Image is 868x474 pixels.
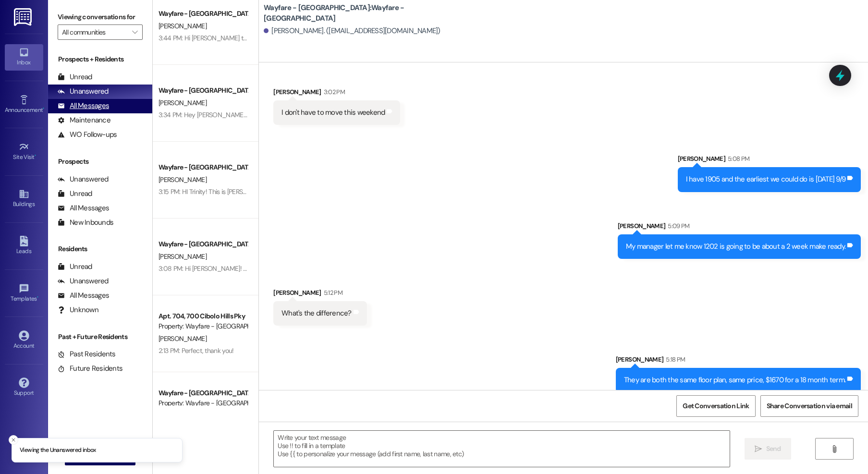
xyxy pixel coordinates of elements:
div: What's the difference? [281,308,352,318]
div: Wayfare - [GEOGRAPHIC_DATA] [159,162,247,172]
a: Buildings [5,186,43,212]
div: Unanswered [58,174,109,184]
div: Apt. 704, 700 Cibolo Hills Pky [159,311,247,321]
div: [PERSON_NAME] [273,288,367,301]
div: WO Follow-ups [58,130,117,140]
div: Unread [58,72,92,82]
div: Wayfare - [GEOGRAPHIC_DATA] [159,85,247,96]
i:  [755,445,762,453]
div: 3:34 PM: Hey [PERSON_NAME]. Thanks for checking in. I ended up going another route regarding my m... [159,110,606,119]
div: [PERSON_NAME] [273,87,400,100]
a: Support [5,375,43,401]
button: Get Conversation Link [676,395,755,417]
div: Residents [48,244,152,254]
div: 3:08 PM: Hi [PERSON_NAME]! Just following up again. Are you still interested in our Wayfare Commu... [159,264,450,273]
button: Send [745,438,791,460]
div: Property: Wayfare - [GEOGRAPHIC_DATA] [159,321,247,331]
div: [PERSON_NAME] [616,354,861,368]
div: I have 1905 and the earliest we could do is [DATE] 9/9 [686,174,846,184]
div: Unanswered [58,86,109,97]
span: • [35,152,36,159]
div: Property: Wayfare - [GEOGRAPHIC_DATA] [159,398,247,408]
div: 5:09 PM [665,221,689,231]
div: 3:44 PM: Hi [PERSON_NAME] thanks for following up I settled on another place [159,34,377,42]
span: Send [766,444,781,454]
div: Wayfare - [GEOGRAPHIC_DATA] [159,388,247,398]
div: 5:18 PM [663,354,685,365]
div: 3:15 PM: HI Trinity! This is [PERSON_NAME] again. I just wanted to check in again and see how thi... [159,187,465,196]
i:  [831,445,838,453]
a: Templates • [5,280,43,306]
div: All Messages [58,203,109,213]
i:  [132,28,137,36]
input: All communities [62,24,127,40]
label: Viewing conversations for [58,10,143,24]
div: All Messages [58,101,109,111]
a: Account [5,328,43,353]
div: Past + Future Residents [48,332,152,342]
div: Unread [58,262,92,272]
div: Wayfare - [GEOGRAPHIC_DATA] [159,9,247,19]
a: Site Visit • [5,139,43,165]
span: • [43,105,44,112]
img: ResiDesk Logo [14,8,34,26]
div: I don't have to move this weekend [281,108,385,118]
div: [PERSON_NAME] [618,221,861,234]
div: They are both the same floor plan, same price, $1670 for a 18 month term. [624,375,845,385]
span: [PERSON_NAME] [159,22,207,30]
div: Wayfare - [GEOGRAPHIC_DATA] [159,239,247,249]
div: 5:08 PM [725,154,749,164]
div: Maintenance [58,115,110,125]
div: Prospects + Residents [48,54,152,64]
div: All Messages [58,291,109,301]
a: Leads [5,233,43,259]
div: [PERSON_NAME] [678,154,861,167]
button: Close toast [9,435,18,445]
div: New Inbounds [58,218,113,228]
div: [PERSON_NAME]. ([EMAIL_ADDRESS][DOMAIN_NAME]) [264,26,440,36]
span: Get Conversation Link [683,401,749,411]
div: My manager let me know 1202 is going to be about a 2 week make ready. [626,242,845,252]
span: [PERSON_NAME] [159,175,207,184]
div: Past Residents [58,349,116,359]
div: 5:12 PM [321,288,342,298]
span: • [37,294,38,301]
div: 3:02 PM [321,87,345,97]
div: Unanswered [58,276,109,286]
span: [PERSON_NAME] [159,334,207,343]
div: Unread [58,189,92,199]
span: [PERSON_NAME] [159,98,207,107]
a: Inbox [5,44,43,70]
div: Future Residents [58,364,122,374]
div: Prospects [48,157,152,167]
button: Share Conversation via email [760,395,858,417]
div: Unknown [58,305,98,315]
div: 2:13 PM: Perfect, thank you! [159,346,233,355]
span: Share Conversation via email [767,401,852,411]
p: Viewing the Unanswered inbox [20,446,96,455]
b: Wayfare - [GEOGRAPHIC_DATA]: Wayfare - [GEOGRAPHIC_DATA] [264,3,456,24]
span: [PERSON_NAME] [159,252,207,261]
